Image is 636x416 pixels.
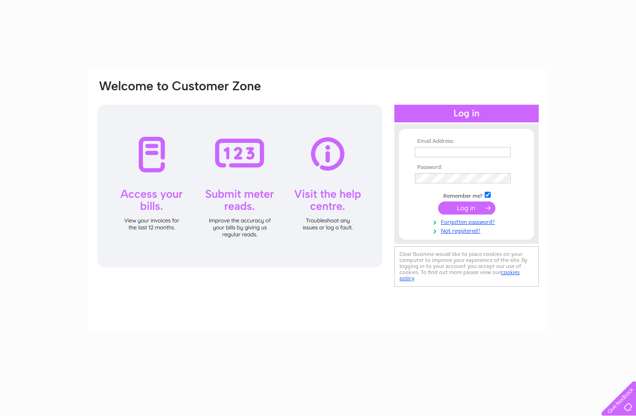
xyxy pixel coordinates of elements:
[415,217,521,226] a: Forgotten password?
[413,138,521,145] th: Email Address:
[399,269,520,282] a: cookies policy
[394,246,539,287] div: Clear Business would like to place cookies on your computer to improve your experience of the sit...
[413,190,521,200] td: Remember me?
[438,201,495,215] input: Submit
[415,226,521,235] a: Not registered?
[413,164,521,171] th: Password:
